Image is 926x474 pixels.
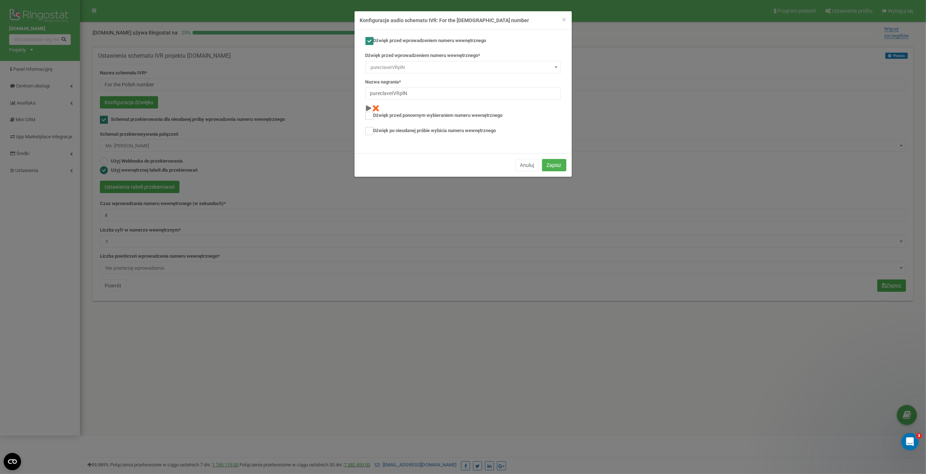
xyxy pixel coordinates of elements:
[901,433,919,450] iframe: Intercom live chat
[542,159,566,171] button: Zapisz
[4,453,21,470] button: Open CMP widget
[562,15,566,24] span: ×
[515,159,539,171] button: Anuluj
[365,127,496,135] label: Dźwięk po nieudanej próbie wybicia numeru wewnętrznego
[360,17,566,24] h4: Konfiguracje audio schematu IVR: For the [DEMOGRAPHIC_DATA] number
[365,79,401,86] label: Nazwa nagrania*
[365,37,486,45] label: Dźwięk przed wprowadzeniem numeru wewnętrznego
[365,52,481,59] label: Dźwięk przed wprowadzeniem numeru wewnętrznego*
[365,61,561,73] span: pureclaveIVRplN
[365,112,503,120] label: Dźwięk przed ponownym wybieraniem numeru wewnętrznego
[916,433,922,439] span: 3
[368,62,558,73] span: pureclaveIVRplN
